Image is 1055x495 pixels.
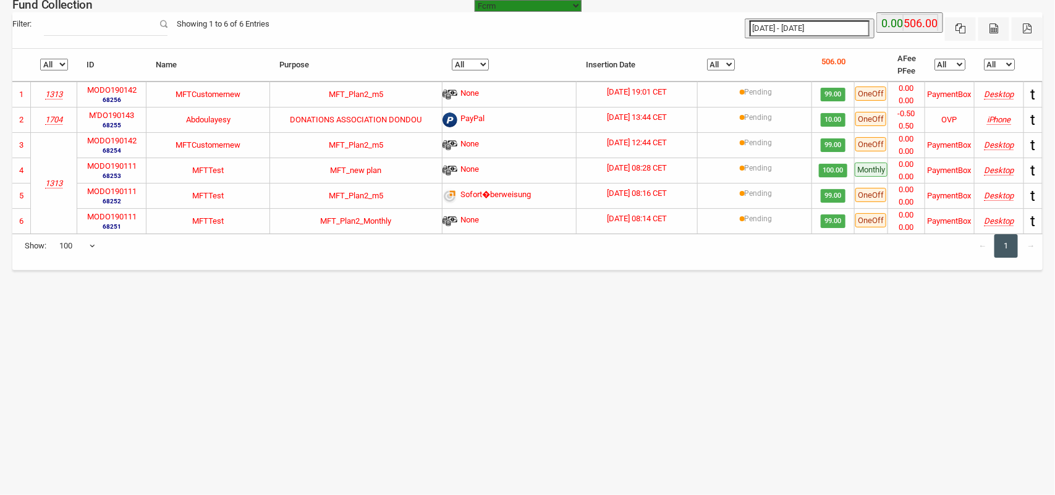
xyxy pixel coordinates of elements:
[1031,86,1036,103] span: t
[888,171,925,183] li: 0.00
[888,209,925,221] li: 0.00
[87,171,137,180] small: 68253
[928,190,972,202] div: PaymentBox
[1031,162,1036,179] span: t
[745,87,773,98] label: Pending
[607,162,667,174] label: [DATE] 08:28 CET
[984,191,1014,200] i: Mozilla/5.0 (Windows NT 10.0; Win64; x64) AppleWebKit/537.36 (KHTML, like Gecko) Chrome/140.0.0.0...
[87,197,137,206] small: 68252
[984,216,1014,226] i: Mozilla/5.0 (Windows NT 10.0; Win64; x64) AppleWebKit/537.36 (KHTML, like Gecko) Chrome/140.0.0.0...
[607,137,667,149] label: [DATE] 12:44 CET
[888,158,925,171] li: 0.00
[146,132,269,158] td: MFTCustomernew
[59,234,96,258] span: 100
[607,213,667,225] label: [DATE] 08:14 CET
[460,188,531,203] span: Sofort�berweisung
[745,137,773,148] label: Pending
[888,95,925,107] li: 0.00
[928,88,972,101] div: PaymentBox
[270,82,443,107] td: MFT_Plan2_m5
[12,107,31,132] td: 2
[1019,234,1043,258] a: →
[888,82,925,95] li: 0.00
[44,12,167,36] input: Filter:
[897,53,916,65] li: AFee
[1031,137,1036,154] span: t
[460,138,479,153] span: None
[12,82,31,107] td: 1
[460,112,485,127] span: PayPal
[87,185,137,198] label: MODO190111
[1031,187,1036,205] span: t
[460,87,479,102] span: None
[45,179,62,188] i: Skillshare
[87,222,137,231] small: 68251
[928,215,972,227] div: PaymentBox
[821,138,845,152] span: 99.00
[146,158,269,183] td: MFTTest
[745,163,773,174] label: Pending
[888,108,925,120] li: -0.50
[821,88,845,101] span: 99.00
[942,114,957,126] div: OVP
[855,188,886,202] span: OneOff
[87,211,137,223] label: MODO190111
[577,49,698,82] th: Insertion Date
[12,132,31,158] td: 3
[881,15,903,32] label: 0.00
[855,112,886,126] span: OneOff
[855,163,888,177] span: Monthly
[745,188,773,199] label: Pending
[888,133,925,145] li: 0.00
[745,213,773,224] label: Pending
[888,145,925,158] li: 0.00
[1012,17,1043,41] button: Pdf
[821,56,845,68] p: 506.00
[994,234,1018,258] a: 1
[1031,213,1036,230] span: t
[146,49,269,82] th: Name
[87,135,137,147] label: MODO190142
[270,107,443,132] td: DONATIONS ASSOCIATION DONDOU
[270,208,443,234] td: MFT_Plan2_Monthly
[146,107,269,132] td: Abdoulayesy
[819,164,847,177] span: 100.00
[25,240,46,252] span: Show:
[855,213,886,227] span: OneOff
[460,163,479,178] span: None
[270,49,443,82] th: Purpose
[146,82,269,107] td: MFTCustomernew
[77,49,146,82] th: ID
[89,121,134,130] small: 68255
[821,113,845,127] span: 10.00
[888,120,925,132] li: 0.50
[607,111,667,124] label: [DATE] 13:44 CET
[607,187,667,200] label: [DATE] 08:16 CET
[270,132,443,158] td: MFT_Plan2_m5
[855,87,886,101] span: OneOff
[945,17,976,41] button: Excel
[888,184,925,196] li: 0.00
[45,90,62,99] i: Skillshare
[87,160,137,172] label: MODO190111
[87,146,137,155] small: 68254
[59,240,95,252] span: 100
[987,115,1011,124] i: Mozilla/5.0 (iPhone; CPU iPhone OS 18_1_1 like Mac OS X) AppleWebKit/605.1.15 (KHTML, like Gecko)...
[45,115,62,124] i: Association DONDOU
[984,90,1014,99] i: Mozilla/5.0 (Windows NT 10.0; Win64; x64) AppleWebKit/537.36 (KHTML, like Gecko) Chrome/139.0.0.0...
[876,12,943,33] button: 0.00506.00
[984,140,1014,150] i: Mozilla/5.0 (Windows NT 10.0; Win64; x64) AppleWebKit/537.36 (KHTML, like Gecko) Chrome/139.0.0.0...
[978,17,1009,41] button: CSV
[984,166,1014,175] i: Mozilla/5.0 (Windows NT 10.0; Win64; x64) AppleWebKit/537.36 (KHTML, like Gecko) Chrome/140.0.0.0...
[928,139,972,151] div: PaymentBox
[12,208,31,234] td: 6
[888,221,925,234] li: 0.00
[12,158,31,183] td: 4
[89,109,134,122] label: M'DO190143
[167,12,279,36] div: Showing 1 to 6 of 6 Entries
[1031,111,1036,129] span: t
[270,183,443,208] td: MFT_Plan2_m5
[888,196,925,208] li: 0.00
[821,214,845,228] span: 99.00
[607,86,667,98] label: [DATE] 19:01 CET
